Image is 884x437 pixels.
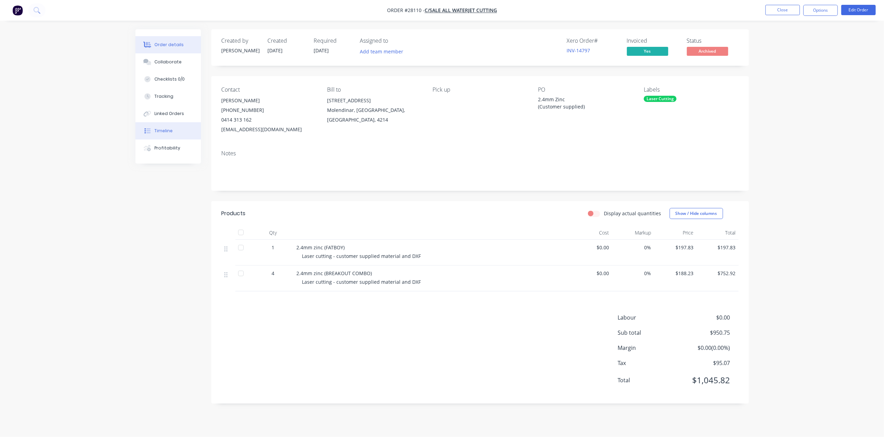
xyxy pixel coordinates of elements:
[618,376,679,384] span: Total
[627,38,679,44] div: Invoiced
[687,47,728,55] span: Archived
[253,226,294,240] div: Qty
[222,209,246,218] div: Products
[614,244,651,251] span: 0%
[567,38,619,44] div: Xero Order #
[327,96,421,105] div: [STREET_ADDRESS]
[679,359,730,367] span: $95.07
[327,86,421,93] div: Bill to
[765,5,800,15] button: Close
[135,122,201,139] button: Timeline
[360,47,407,56] button: Add team member
[604,210,661,217] label: Display actual quantities
[699,270,736,277] span: $752.92
[222,105,316,115] div: [PHONE_NUMBER]
[154,76,185,82] div: Checklists 0/0
[135,88,201,105] button: Tracking
[657,270,694,277] span: $188.23
[538,96,624,110] div: 2.4mm Zinc (Customer supplied)
[699,244,736,251] span: $197.83
[618,313,679,322] span: Labour
[356,47,407,56] button: Add team member
[644,96,677,102] div: Laser Cutting
[696,226,739,240] div: Total
[135,71,201,88] button: Checklists 0/0
[425,7,497,14] a: C/SALE All Waterjet Cutting
[135,105,201,122] button: Linked Orders
[154,145,180,151] div: Profitability
[302,279,421,285] span: Laser cutting - customer supplied material and DXF
[135,139,201,157] button: Profitability
[360,38,429,44] div: Assigned to
[135,53,201,71] button: Collaborate
[222,96,316,134] div: [PERSON_NAME][PHONE_NUMBER]0414 313 162[EMAIL_ADDRESS][DOMAIN_NAME]
[222,86,316,93] div: Contact
[627,47,668,55] span: Yes
[154,111,184,117] div: Linked Orders
[154,93,173,100] div: Tracking
[314,47,329,54] span: [DATE]
[572,244,609,251] span: $0.00
[538,86,633,93] div: PO
[272,270,275,277] span: 4
[154,128,173,134] div: Timeline
[570,226,612,240] div: Cost
[679,374,730,386] span: $1,045.82
[679,329,730,337] span: $950.75
[327,96,421,125] div: [STREET_ADDRESS]Molendinar, [GEOGRAPHIC_DATA], [GEOGRAPHIC_DATA], 4214
[222,38,260,44] div: Created by
[222,125,316,134] div: [EMAIL_ADDRESS][DOMAIN_NAME]
[135,36,201,53] button: Order details
[154,59,182,65] div: Collaborate
[297,270,372,277] span: 2.4mm zinc (BREAKOUT COMBO)
[387,7,425,14] span: Order #28110 -
[297,244,345,251] span: 2.4mm zinc (FATBOY)
[670,208,723,219] button: Show / Hide columns
[841,5,876,15] button: Edit Order
[268,47,283,54] span: [DATE]
[614,270,651,277] span: 0%
[222,115,316,125] div: 0414 313 162
[618,344,679,352] span: Margin
[679,344,730,352] span: $0.00 ( 0.00 %)
[657,244,694,251] span: $197.83
[433,86,527,93] div: Pick up
[154,42,184,48] div: Order details
[687,38,739,44] div: Status
[222,47,260,54] div: [PERSON_NAME]
[272,244,275,251] span: 1
[618,359,679,367] span: Tax
[222,96,316,105] div: [PERSON_NAME]
[612,226,654,240] div: Markup
[803,5,838,16] button: Options
[654,226,697,240] div: Price
[327,105,421,125] div: Molendinar, [GEOGRAPHIC_DATA], [GEOGRAPHIC_DATA], 4214
[679,313,730,322] span: $0.00
[567,47,590,54] a: INV-14797
[268,38,306,44] div: Created
[572,270,609,277] span: $0.00
[222,150,739,157] div: Notes
[12,5,23,15] img: Factory
[644,86,738,93] div: Labels
[314,38,352,44] div: Required
[618,329,679,337] span: Sub total
[302,253,421,259] span: Laser cutting - customer supplied material and DXF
